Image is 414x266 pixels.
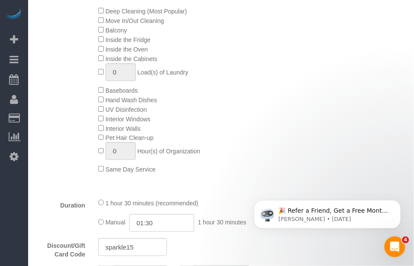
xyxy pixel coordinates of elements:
[198,219,247,226] span: 1 hour 30 minutes
[106,17,164,24] span: Move In/Out Cleaning
[30,198,92,210] label: Duration
[106,27,127,34] span: Balcony
[138,148,201,155] span: Hour(s) of Organization
[106,36,151,43] span: Inside the Fridge
[106,125,141,132] span: Interior Walls
[106,106,147,113] span: UV Disinfection
[106,200,199,207] span: 1 hour 30 minutes (recommended)
[106,134,154,141] span: Pet Hair Clean-up
[106,55,157,62] span: Inside the Cabinets
[402,237,409,243] span: 4
[385,237,405,257] iframe: Intercom live chat
[106,87,138,94] span: Baseboards
[5,9,22,21] img: Automaid Logo
[106,8,187,15] span: Deep Cleaning (Most Popular)
[138,69,189,76] span: Load(s) of Laundry
[106,116,151,123] span: Interior Windows
[106,166,156,173] span: Same Day Service
[241,182,414,243] iframe: Intercom notifications message
[106,46,148,53] span: Inside the Oven
[30,238,92,259] label: Discount/Gift Card Code
[106,97,157,104] span: Hand Wash Dishes
[106,219,125,226] span: Manual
